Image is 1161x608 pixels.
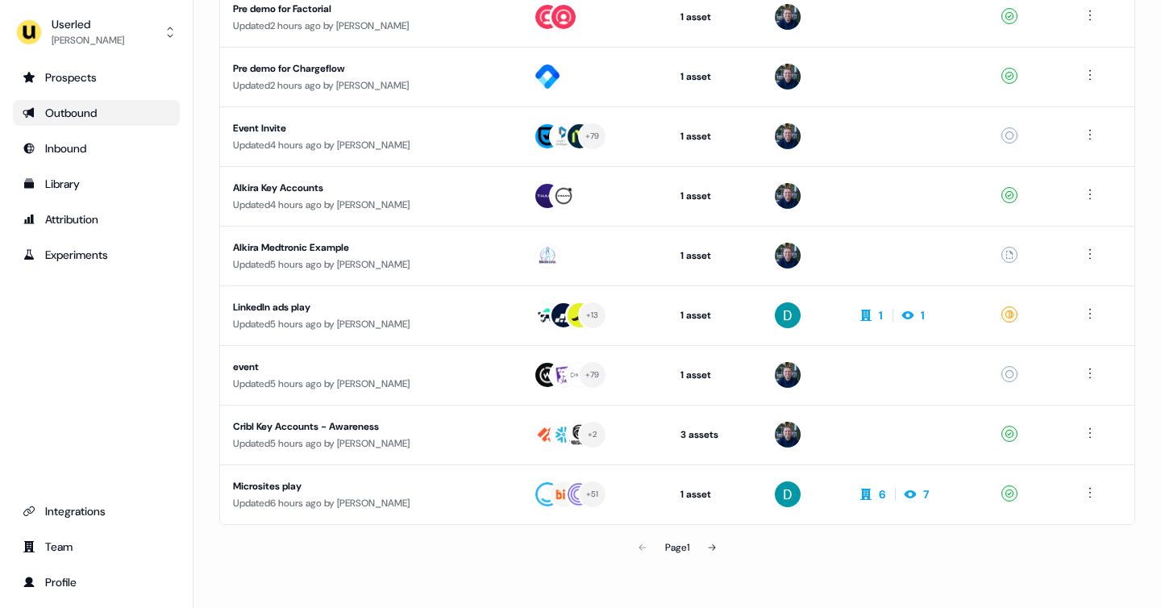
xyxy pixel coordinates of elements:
[233,60,507,77] div: Pre demo for Chargeflow
[680,128,749,144] div: 1 asset
[233,376,507,392] div: Updated 5 hours ago by [PERSON_NAME]
[13,242,180,268] a: Go to experiments
[680,307,749,323] div: 1 asset
[775,123,801,149] img: James
[233,137,507,153] div: Updated 4 hours ago by [PERSON_NAME]
[879,307,883,323] div: 1
[23,539,170,555] div: Team
[233,77,507,94] div: Updated 2 hours ago by [PERSON_NAME]
[680,188,749,204] div: 1 asset
[13,206,180,232] a: Go to attribution
[23,574,170,590] div: Profile
[23,176,170,192] div: Library
[775,302,801,328] img: David
[879,486,885,502] div: 6
[233,18,507,34] div: Updated 2 hours ago by [PERSON_NAME]
[13,498,180,524] a: Go to integrations
[586,487,599,502] div: + 51
[588,427,597,442] div: + 2
[23,69,170,85] div: Prospects
[233,1,507,17] div: Pre demo for Factorial
[233,256,507,273] div: Updated 5 hours ago by [PERSON_NAME]
[233,435,507,452] div: Updated 5 hours ago by [PERSON_NAME]
[680,69,749,85] div: 1 asset
[921,307,925,323] div: 1
[233,239,507,256] div: Alkira Medtronic Example
[52,32,124,48] div: [PERSON_NAME]
[233,478,507,494] div: Microsites play
[233,180,507,196] div: Alkira Key Accounts
[775,243,801,269] img: James
[775,422,801,448] img: James
[13,13,180,52] button: Userled[PERSON_NAME]
[585,368,600,382] div: + 79
[52,16,124,32] div: Userled
[13,171,180,197] a: Go to templates
[233,299,507,315] div: LinkedIn ads play
[13,569,180,595] a: Go to profile
[233,316,507,332] div: Updated 5 hours ago by [PERSON_NAME]
[586,308,599,323] div: + 13
[233,197,507,213] div: Updated 4 hours ago by [PERSON_NAME]
[680,9,749,25] div: 1 asset
[680,248,749,264] div: 1 asset
[13,534,180,560] a: Go to team
[775,481,801,507] img: David
[775,183,801,209] img: James
[233,120,507,136] div: Event Invite
[13,135,180,161] a: Go to Inbound
[23,105,170,121] div: Outbound
[13,65,180,90] a: Go to prospects
[585,129,600,144] div: + 79
[680,486,749,502] div: 1 asset
[680,427,749,443] div: 3 assets
[680,367,749,383] div: 1 asset
[23,503,170,519] div: Integrations
[233,359,507,375] div: event
[775,64,801,90] img: James
[23,140,170,156] div: Inbound
[233,495,507,511] div: Updated 6 hours ago by [PERSON_NAME]
[233,419,507,435] div: Cribl Key Accounts - Awareness
[23,247,170,263] div: Experiments
[775,4,801,30] img: James
[665,539,689,556] div: Page 1
[775,362,801,388] img: James
[923,486,929,502] div: 7
[13,100,180,126] a: Go to outbound experience
[23,211,170,227] div: Attribution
